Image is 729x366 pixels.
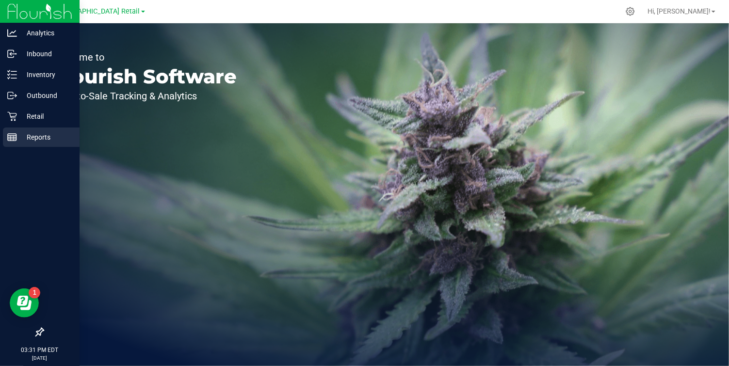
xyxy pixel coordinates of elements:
[7,91,17,100] inline-svg: Outbound
[17,27,75,39] p: Analytics
[624,7,636,16] div: Manage settings
[52,52,237,62] p: Welcome to
[4,346,75,354] p: 03:31 PM EDT
[4,354,75,362] p: [DATE]
[52,67,237,86] p: Flourish Software
[17,131,75,143] p: Reports
[648,7,711,15] span: Hi, [PERSON_NAME]!
[7,132,17,142] inline-svg: Reports
[10,288,39,318] iframe: Resource center
[53,7,140,16] span: [GEOGRAPHIC_DATA] Retail
[17,111,75,122] p: Retail
[52,91,237,101] p: Seed-to-Sale Tracking & Analytics
[7,111,17,121] inline-svg: Retail
[7,28,17,38] inline-svg: Analytics
[17,48,75,60] p: Inbound
[17,90,75,101] p: Outbound
[7,49,17,59] inline-svg: Inbound
[29,287,40,299] iframe: Resource center unread badge
[17,69,75,80] p: Inventory
[7,70,17,80] inline-svg: Inventory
